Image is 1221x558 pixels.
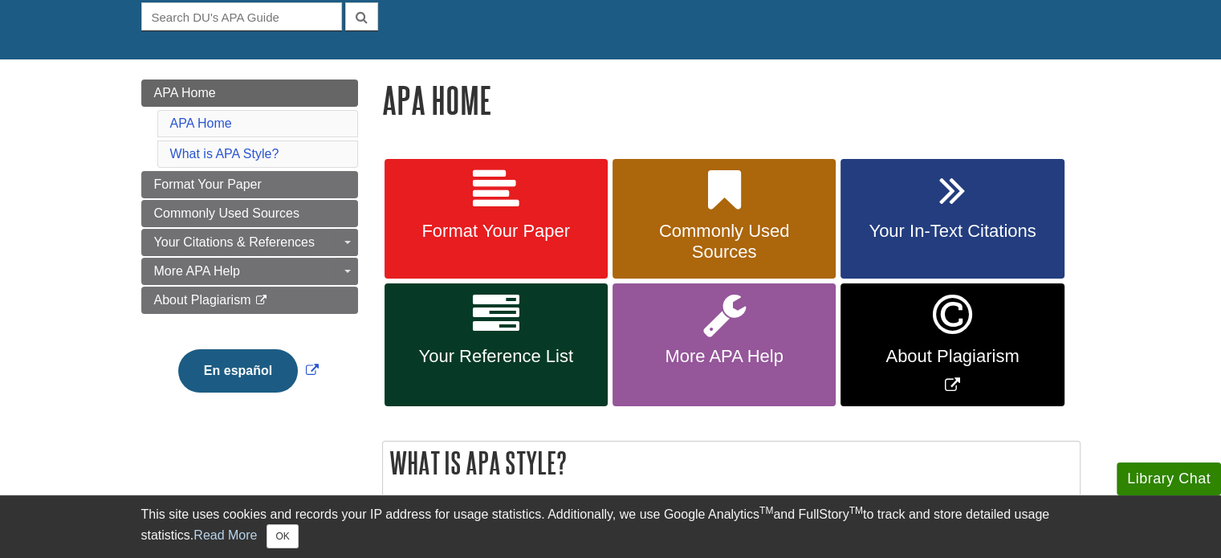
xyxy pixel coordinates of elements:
[849,505,863,516] sup: TM
[625,221,824,263] span: Commonly Used Sources
[254,295,268,306] i: This link opens in a new window
[154,86,216,100] span: APA Home
[154,264,240,278] span: More APA Help
[141,200,358,227] a: Commonly Used Sources
[141,2,342,31] input: Search DU's APA Guide
[170,147,279,161] a: What is APA Style?
[613,159,836,279] a: Commonly Used Sources
[382,79,1081,120] h1: APA Home
[141,229,358,256] a: Your Citations & References
[1117,462,1221,495] button: Library Chat
[141,505,1081,548] div: This site uses cookies and records your IP address for usage statistics. Additionally, we use Goo...
[193,528,257,542] a: Read More
[267,524,298,548] button: Close
[170,116,232,130] a: APA Home
[397,221,596,242] span: Format Your Paper
[174,364,323,377] a: Link opens in new window
[154,206,299,220] span: Commonly Used Sources
[613,283,836,406] a: More APA Help
[840,283,1064,406] a: Link opens in new window
[385,159,608,279] a: Format Your Paper
[141,171,358,198] a: Format Your Paper
[141,287,358,314] a: About Plagiarism
[840,159,1064,279] a: Your In-Text Citations
[141,79,358,107] a: APA Home
[154,293,251,307] span: About Plagiarism
[141,79,358,420] div: Guide Page Menu
[154,235,315,249] span: Your Citations & References
[853,221,1052,242] span: Your In-Text Citations
[759,505,773,516] sup: TM
[397,346,596,367] span: Your Reference List
[385,283,608,406] a: Your Reference List
[141,258,358,285] a: More APA Help
[383,442,1080,484] h2: What is APA Style?
[154,177,262,191] span: Format Your Paper
[853,346,1052,367] span: About Plagiarism
[625,346,824,367] span: More APA Help
[178,349,298,393] button: En español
